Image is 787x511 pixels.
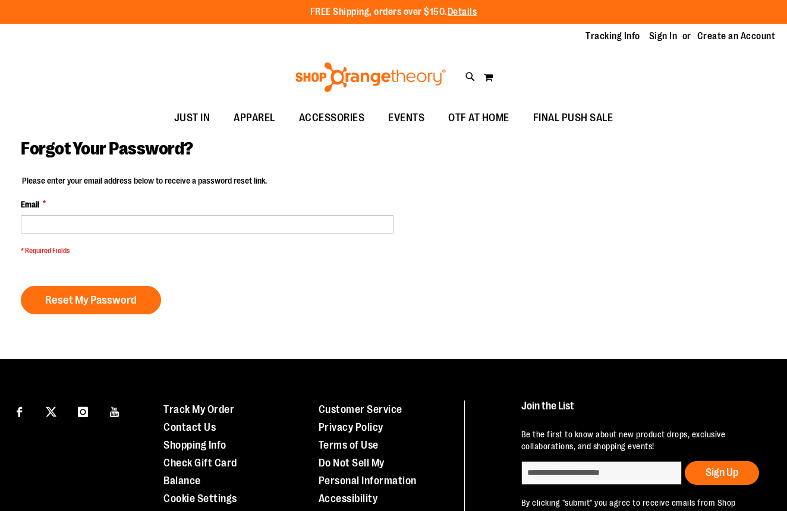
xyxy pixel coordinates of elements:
[46,406,56,417] img: Twitter
[41,400,62,421] a: Visit our X page
[9,400,30,421] a: Visit our Facebook page
[163,457,237,487] a: Check Gift Card Balance
[319,421,383,433] a: Privacy Policy
[319,493,378,504] a: Accessibility
[73,400,93,421] a: Visit our Instagram page
[45,294,137,307] span: Reset My Password
[521,400,766,422] h4: Join the List
[174,105,210,131] span: JUST IN
[697,30,776,43] a: Create an Account
[163,493,237,504] a: Cookie Settings
[21,286,161,314] button: Reset My Password
[706,466,738,478] span: Sign Up
[105,400,125,421] a: Visit our Youtube page
[533,105,613,131] span: FINAL PUSH SALE
[448,7,477,17] a: Details
[163,439,226,451] a: Shopping Info
[294,62,448,92] img: Shop Orangetheory
[585,30,640,43] a: Tracking Info
[685,461,759,485] button: Sign Up
[319,457,417,487] a: Do Not Sell My Personal Information
[21,198,39,210] span: Email
[234,105,275,131] span: APPAREL
[448,105,509,131] span: OTF AT HOME
[649,30,678,43] a: Sign In
[21,138,193,159] span: Forgot Your Password?
[163,403,234,415] a: Track My Order
[521,428,766,452] p: Be the first to know about new product drops, exclusive collaborations, and shopping events!
[319,439,379,451] a: Terms of Use
[163,421,216,433] a: Contact Us
[310,5,477,19] p: FREE Shipping, orders over $150.
[521,461,682,485] input: enter email
[319,403,402,415] a: Customer Service
[388,105,424,131] span: EVENTS
[21,175,268,187] legend: Please enter your email address below to receive a password reset link.
[21,246,393,256] span: * Required Fields
[299,105,365,131] span: ACCESSORIES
